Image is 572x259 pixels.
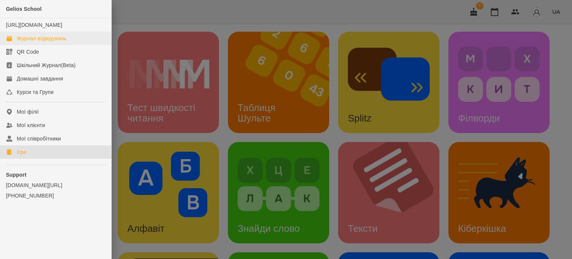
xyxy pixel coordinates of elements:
div: Журнал відвідувань [17,35,66,42]
div: Мої філії [17,108,39,116]
p: Support [6,171,105,179]
div: QR Code [17,48,39,56]
div: Курси та Групи [17,88,54,96]
div: Домашні завдання [17,75,63,82]
a: [URL][DOMAIN_NAME] [6,22,62,28]
div: Шкільний Журнал(Beta) [17,61,76,69]
span: Gelios School [6,6,42,12]
div: Ігри [17,148,26,156]
a: [PHONE_NUMBER] [6,192,105,199]
div: Мої клієнти [17,121,45,129]
a: [DOMAIN_NAME][URL] [6,181,105,189]
div: Мої співробітники [17,135,61,142]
